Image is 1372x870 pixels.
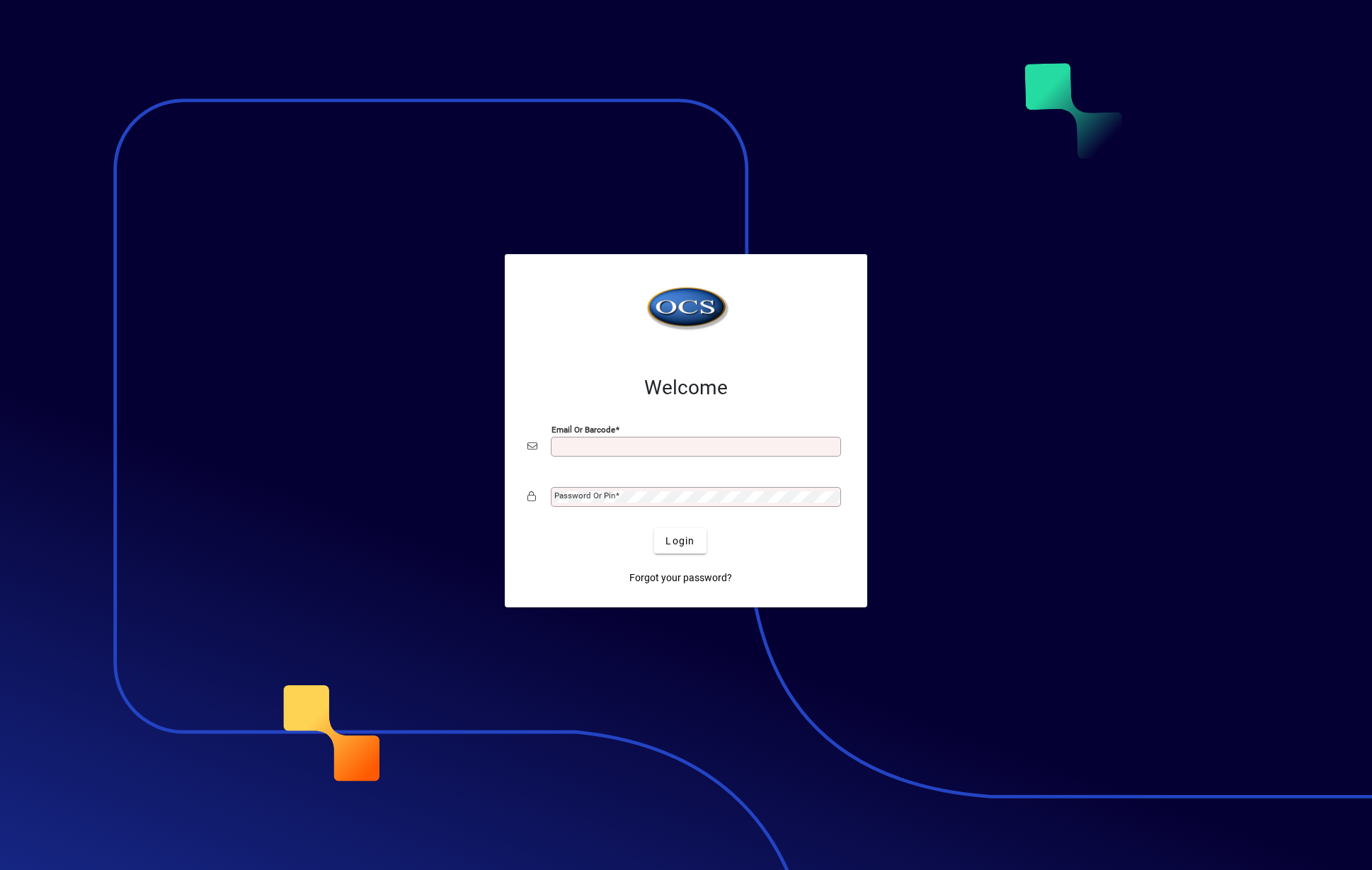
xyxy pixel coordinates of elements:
mat-label: Email or Barcode [551,425,615,435]
a: Forgot your password? [624,565,738,590]
button: Login [654,528,706,554]
h2: Welcome [527,376,845,400]
span: Login [665,534,694,549]
span: Forgot your password? [629,571,732,585]
mat-label: Password or Pin [554,491,615,500]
